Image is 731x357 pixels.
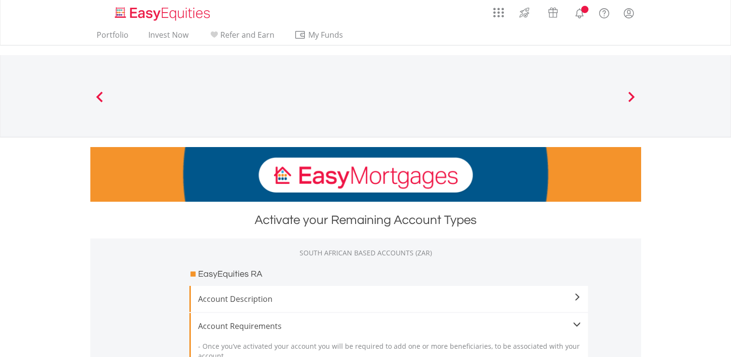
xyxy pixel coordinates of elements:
img: vouchers-v2.svg [545,5,561,20]
a: Refer and Earn [204,30,278,45]
a: FAQ's and Support [592,2,616,22]
a: My Profile [616,2,641,24]
div: SOUTH AFRICAN BASED ACCOUNTS (ZAR) [90,248,641,258]
img: grid-menu-icon.svg [493,7,504,18]
img: EasyEquities_Logo.png [113,6,214,22]
img: EasyMortage Promotion Banner [90,147,641,202]
div: Activate your Remaining Account Types [90,211,641,229]
img: thrive-v2.svg [516,5,532,20]
span: Account Description [198,293,581,305]
a: Vouchers [539,2,567,20]
h3: EasyEquities RA [198,268,262,281]
span: Refer and Earn [220,30,274,40]
a: Invest Now [144,30,192,45]
a: Portfolio [93,30,132,45]
a: Home page [111,2,214,22]
span: My Funds [294,29,358,41]
div: Account Requirements [198,320,581,332]
a: AppsGrid [487,2,510,18]
a: Notifications [567,2,592,22]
